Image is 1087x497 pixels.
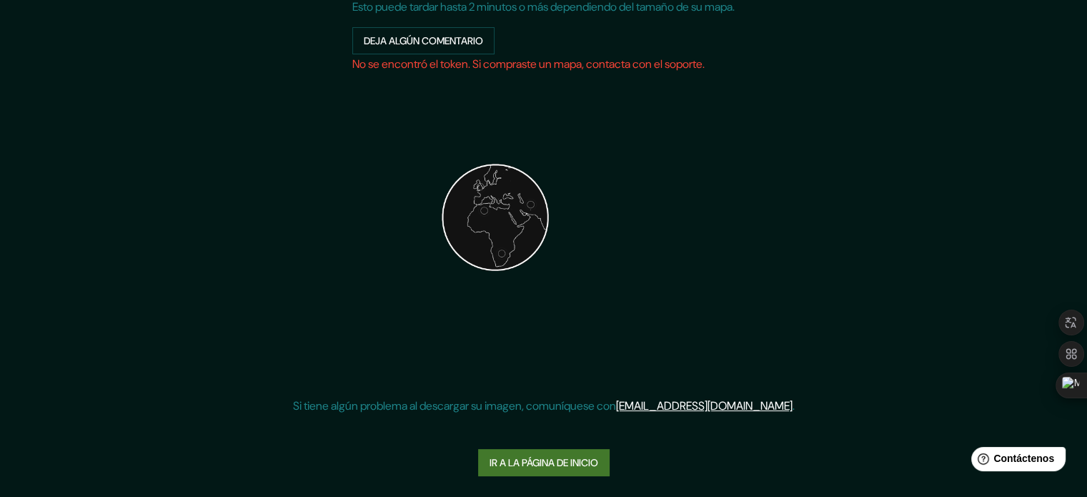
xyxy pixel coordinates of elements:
font: No se encontró el token. Si compraste un mapa, contacta con el soporte. [352,56,705,72]
img: carga mundial [352,74,638,360]
iframe: Lanzador de widgets de ayuda [960,441,1071,481]
a: Ir a la página de inicio [478,449,610,476]
button: Deja algún comentario [352,27,495,54]
a: [EMAIL_ADDRESS][DOMAIN_NAME] [616,398,793,413]
font: Deja algún comentario [364,34,483,47]
font: Si tiene algún problema al descargar su imagen, comuníquese con [293,398,616,413]
font: Ir a la página de inicio [490,456,598,469]
font: . [793,398,795,413]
